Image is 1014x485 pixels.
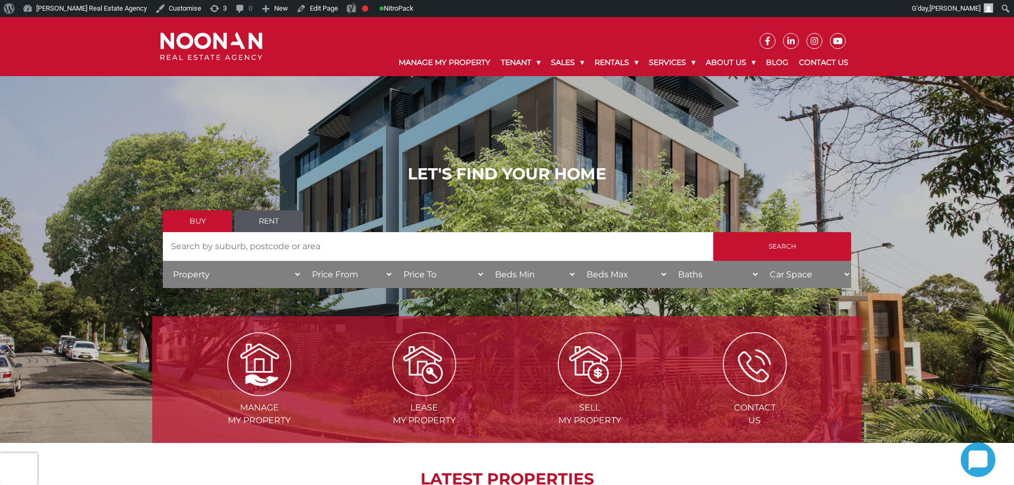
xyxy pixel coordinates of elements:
[644,49,700,76] a: Services
[163,210,232,232] a: Buy
[496,49,546,76] a: Tenant
[163,165,851,184] h1: LET'S FIND YOUR HOME
[723,332,787,396] img: ICONS
[163,232,713,261] input: Search by suburb, postcode or area
[178,401,341,427] span: Manage my Property
[227,332,291,396] img: Manage my Property
[508,401,671,427] span: Sell my Property
[761,49,794,76] a: Blog
[393,49,496,76] a: Manage My Property
[713,232,851,261] input: Search
[392,332,456,396] img: Lease my property
[700,49,761,76] a: About Us
[673,358,836,425] a: ContactUs
[178,358,341,425] a: Managemy Property
[234,210,303,232] a: Rent
[160,32,262,61] img: Noonan Real Estate Agency
[929,4,980,12] span: [PERSON_NAME]
[343,401,506,427] span: Lease my Property
[343,358,506,425] a: Leasemy Property
[558,332,622,396] img: Sell my property
[546,49,589,76] a: Sales
[794,49,854,76] a: Contact Us
[673,401,836,427] span: Contact Us
[508,358,671,425] a: Sellmy Property
[589,49,644,76] a: Rentals
[362,5,368,12] div: Focus keyphrase not set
